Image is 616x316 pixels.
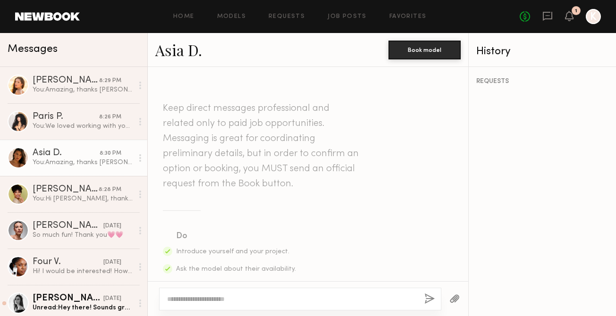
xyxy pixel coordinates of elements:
a: Requests [269,14,305,20]
a: Book model [388,45,461,53]
span: Messages [8,44,58,55]
div: [PERSON_NAME] [33,185,99,194]
div: Unread: Hey there! Sounds great! Thanks for considering me, here’s my info! [PERSON_NAME] [STREET... [33,303,133,312]
div: History [476,46,608,57]
a: K [586,9,601,24]
div: 1 [575,8,577,14]
button: Book model [388,41,461,59]
div: Hi! I would be interested! However I will be out of town for some time, leaving the 31st. Dependi... [33,267,133,276]
span: Introduce yourself and your project. [176,249,289,255]
div: Do [176,230,297,243]
div: REQUESTS [476,78,608,85]
div: 8:26 PM [99,113,121,122]
div: Four V. [33,258,103,267]
div: So much fun! Thank you💗💗 [33,231,133,240]
div: 8:29 PM [99,76,121,85]
div: You: Amazing, thanks [PERSON_NAME]! [33,158,133,167]
a: Models [217,14,246,20]
div: [DATE] [103,222,121,231]
div: 8:30 PM [100,149,121,158]
div: [DATE] [103,294,121,303]
div: Paris P. [33,112,99,122]
div: [PERSON_NAME] [33,294,103,303]
div: You: We loved working with you! We look forward to working together again in the future :) [33,122,133,131]
div: 8:28 PM [99,185,121,194]
div: Asia D. [33,149,100,158]
header: Keep direct messages professional and related only to paid job opportunities. Messaging is great ... [163,101,361,191]
a: Favorites [389,14,427,20]
div: [DATE] [103,258,121,267]
div: [PERSON_NAME] [33,76,99,85]
span: Ask the model about their availability. [176,266,296,272]
div: [PERSON_NAME] [33,221,103,231]
a: Asia D. [155,40,202,60]
div: You: Hi [PERSON_NAME], thanks so much! It's for ThirdLove :) [33,194,133,203]
a: Home [173,14,194,20]
div: You: Amazing, thanks [PERSON_NAME]! [33,85,133,94]
a: Job Posts [328,14,367,20]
